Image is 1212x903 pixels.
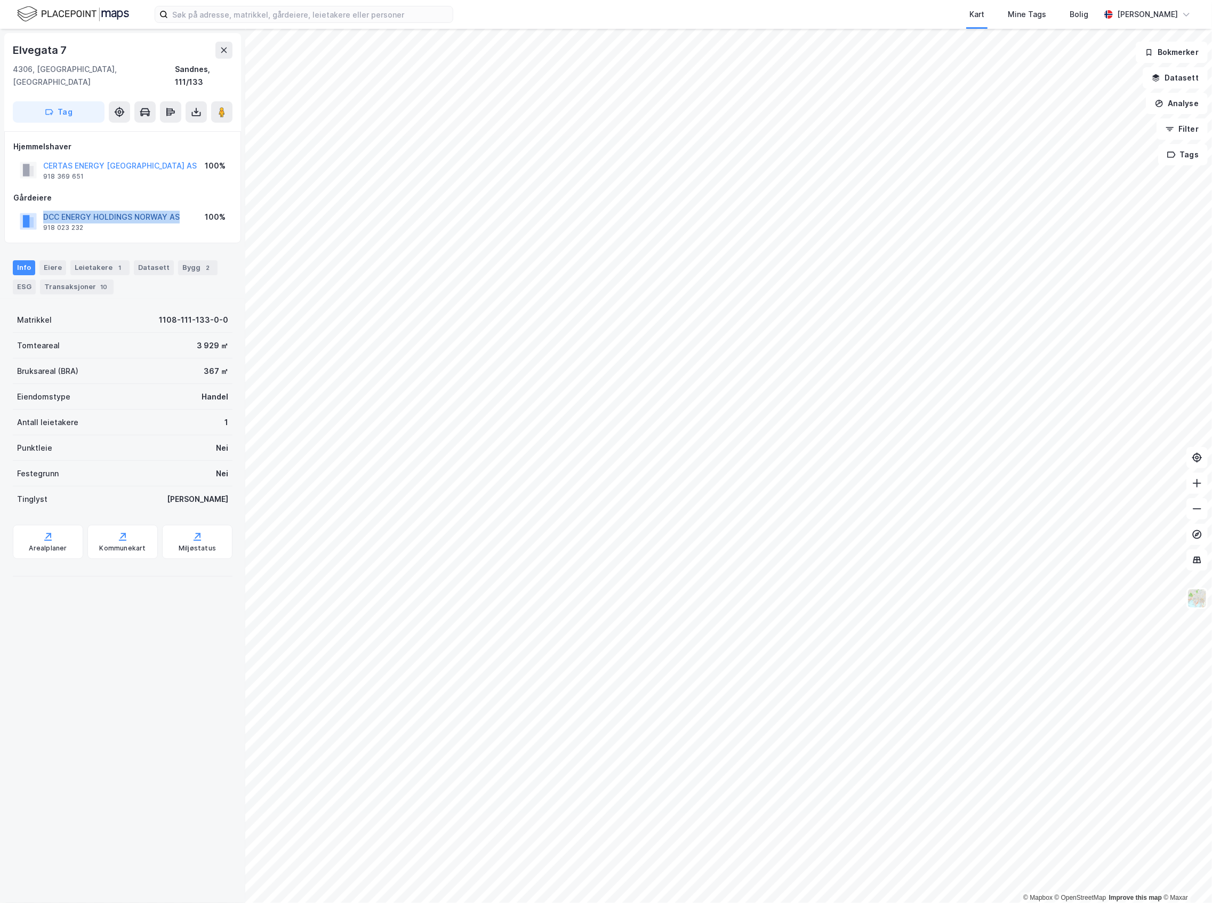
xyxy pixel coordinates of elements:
div: 1108-111-133-0-0 [159,314,228,326]
div: 10 [98,282,109,292]
div: Bruksareal (BRA) [17,365,78,378]
div: Datasett [134,260,174,275]
div: Gårdeiere [13,191,232,204]
div: Nei [216,467,228,480]
div: Sandnes, 111/133 [175,63,232,89]
div: 100% [205,159,226,172]
div: 918 023 232 [43,223,83,232]
button: Analyse [1146,93,1208,114]
div: Tomteareal [17,339,60,352]
img: Z [1187,588,1207,609]
img: logo.f888ab2527a4732fd821a326f86c7f29.svg [17,5,129,23]
a: Mapbox [1023,894,1053,901]
div: 1 [115,262,125,273]
div: Bolig [1070,8,1088,21]
div: Kart [969,8,984,21]
div: Eiendomstype [17,390,70,403]
button: Datasett [1143,67,1208,89]
div: Kommunekart [99,544,146,553]
input: Søk på adresse, matrikkel, gårdeiere, leietakere eller personer [168,6,453,22]
div: Transaksjoner [40,279,114,294]
div: Miljøstatus [179,544,216,553]
div: Tinglyst [17,493,47,506]
div: 2 [203,262,213,273]
div: Arealplaner [29,544,67,553]
div: 3 929 ㎡ [197,339,228,352]
div: 367 ㎡ [204,365,228,378]
div: Mine Tags [1008,8,1046,21]
div: [PERSON_NAME] [1117,8,1178,21]
div: 100% [205,211,226,223]
div: [PERSON_NAME] [167,493,228,506]
button: Filter [1157,118,1208,140]
div: Matrikkel [17,314,52,326]
div: Punktleie [17,442,52,454]
div: Handel [202,390,228,403]
div: Hjemmelshaver [13,140,232,153]
div: Info [13,260,35,275]
button: Tag [13,101,105,123]
div: Bygg [178,260,218,275]
div: Antall leietakere [17,416,78,429]
div: 1 [224,416,228,429]
div: Leietakere [70,260,130,275]
a: OpenStreetMap [1055,894,1106,901]
div: Kontrollprogram for chat [1159,852,1212,903]
div: Elvegata 7 [13,42,69,59]
div: 4306, [GEOGRAPHIC_DATA], [GEOGRAPHIC_DATA] [13,63,175,89]
div: 918 369 651 [43,172,84,181]
iframe: Chat Widget [1159,852,1212,903]
div: ESG [13,279,36,294]
div: Eiere [39,260,66,275]
div: Nei [216,442,228,454]
div: Festegrunn [17,467,59,480]
button: Tags [1158,144,1208,165]
a: Improve this map [1109,894,1162,901]
button: Bokmerker [1136,42,1208,63]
